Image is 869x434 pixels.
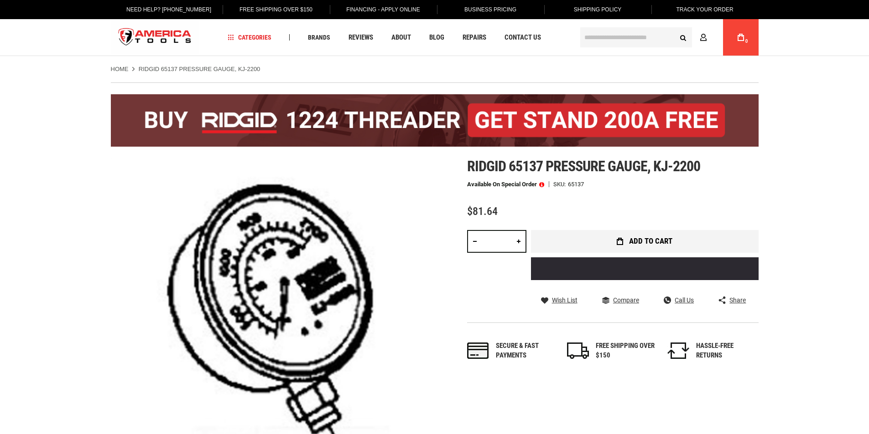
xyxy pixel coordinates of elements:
span: Call Us [675,297,694,303]
a: Brands [304,31,334,44]
p: Available on Special Order [467,181,544,188]
img: BOGO: Buy the RIDGID® 1224 Threader (26092), get the 92467 200A Stand FREE! [111,94,759,147]
a: Wish List [541,296,578,304]
img: shipping [567,342,589,359]
span: 0 [745,39,748,44]
a: Reviews [344,31,377,44]
img: returns [667,342,689,359]
span: About [391,34,411,41]
div: FREE SHIPPING OVER $150 [596,341,655,361]
button: Add to Cart [531,230,759,253]
strong: SKU [553,181,568,187]
a: Call Us [664,296,694,304]
img: payments [467,342,489,359]
span: Categories [228,34,271,41]
span: Wish List [552,297,578,303]
span: Shipping Policy [574,6,622,13]
a: Compare [602,296,639,304]
a: Repairs [458,31,490,44]
span: Contact Us [505,34,541,41]
a: About [387,31,415,44]
span: Reviews [349,34,373,41]
strong: RIDGID 65137 PRESSURE GAUGE, KJ-2200 [139,66,260,72]
a: 0 [732,19,749,56]
a: Categories [224,31,276,44]
span: Brands [308,34,330,41]
span: Repairs [463,34,486,41]
a: Home [111,65,129,73]
a: store logo [111,20,199,55]
span: Compare [613,297,639,303]
span: Ridgid 65137 pressure gauge, kj-2200 [467,158,700,175]
div: 65137 [568,181,584,187]
div: Secure & fast payments [496,341,555,361]
img: America Tools [111,20,199,55]
span: Share [729,297,746,303]
span: $81.64 [467,205,498,218]
a: Blog [425,31,448,44]
a: Contact Us [500,31,545,44]
button: Search [675,29,692,46]
span: Blog [429,34,444,41]
div: HASSLE-FREE RETURNS [696,341,755,361]
span: Add to Cart [629,237,672,245]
